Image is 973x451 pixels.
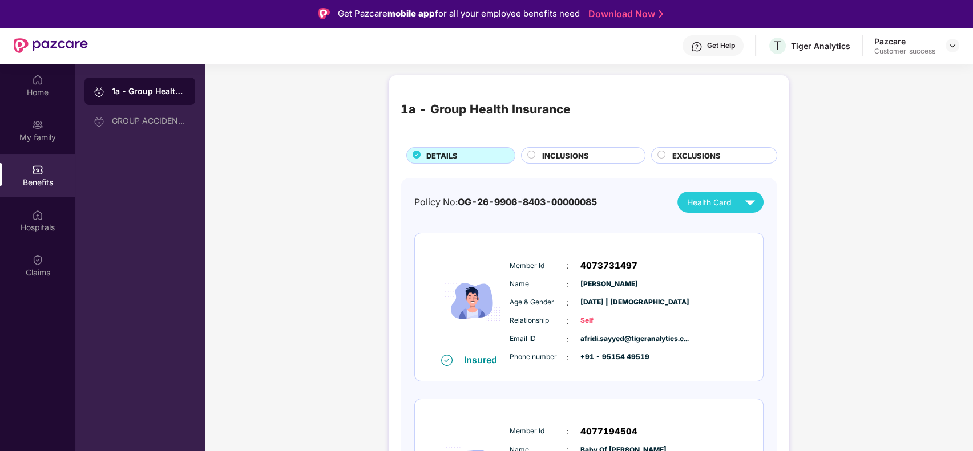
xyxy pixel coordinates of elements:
span: : [567,333,569,346]
div: 1a - Group Health Insurance [112,86,186,97]
span: [DATE] | [DEMOGRAPHIC_DATA] [580,297,637,308]
img: svg+xml;base64,PHN2ZyBpZD0iSGVscC0zMngzMiIgeG1sbnM9Imh0dHA6Ly93d3cudzMub3JnLzIwMDAvc3ZnIiB3aWR0aD... [691,41,703,52]
img: Logo [318,8,330,19]
img: New Pazcare Logo [14,38,88,53]
div: Get Help [707,41,735,50]
img: svg+xml;base64,PHN2ZyBpZD0iQmVuZWZpdHMiIHhtbG5zPSJodHRwOi8vd3d3LnczLm9yZy8yMDAwL3N2ZyIgd2lkdGg9Ij... [32,164,43,176]
div: GROUP ACCIDENTAL INSURANCE [112,116,186,125]
div: Policy No: [414,195,597,209]
span: 4077194504 [580,425,637,438]
span: 4073731497 [580,259,637,273]
span: INCLUSIONS [542,150,589,161]
img: svg+xml;base64,PHN2ZyB4bWxucz0iaHR0cDovL3d3dy53My5vcmcvMjAwMC9zdmciIHdpZHRoPSIxNiIgaGVpZ2h0PSIxNi... [441,355,453,366]
span: : [567,351,569,364]
span: : [567,425,569,438]
span: afridi.sayyed@tigeranalytics.c... [580,334,637,344]
span: Health Card [687,196,732,209]
div: Tiger Analytics [791,40,850,51]
span: Member Id [510,261,567,271]
span: : [567,278,569,291]
img: svg+xml;base64,PHN2ZyB3aWR0aD0iMjAiIGhlaWdodD0iMjAiIHZpZXdCb3g9IjAgMCAyMCAyMCIgZmlsbD0ibm9uZSIgeG... [94,116,105,127]
span: Self [580,315,637,326]
img: svg+xml;base64,PHN2ZyB4bWxucz0iaHR0cDovL3d3dy53My5vcmcvMjAwMC9zdmciIHZpZXdCb3g9IjAgMCAyNCAyNCIgd2... [740,192,760,212]
span: DETAILS [426,150,458,161]
span: Name [510,279,567,290]
span: : [567,296,569,309]
span: Email ID [510,334,567,344]
div: 1a - Group Health Insurance [401,100,571,119]
div: Insured [464,354,504,365]
img: svg+xml;base64,PHN2ZyBpZD0iSG9zcGl0YWxzIiB4bWxucz0iaHR0cDovL3d3dy53My5vcmcvMjAwMC9zdmciIHdpZHRoPS... [32,209,43,221]
span: EXCLUSIONS [672,150,721,161]
span: +91 - 95154 49519 [580,352,637,363]
div: Get Pazcare for all your employee benefits need [338,7,580,21]
img: svg+xml;base64,PHN2ZyBpZD0iQ2xhaW0iIHhtbG5zPSJodHRwOi8vd3d3LnczLm9yZy8yMDAwL3N2ZyIgd2lkdGg9IjIwIi... [32,254,43,266]
img: svg+xml;base64,PHN2ZyBpZD0iSG9tZSIgeG1sbnM9Imh0dHA6Ly93d3cudzMub3JnLzIwMDAvc3ZnIiB3aWR0aD0iMjAiIG... [32,74,43,86]
span: Age & Gender [510,297,567,308]
span: T [774,39,781,52]
button: Health Card [677,192,764,213]
img: icon [438,248,507,354]
span: Relationship [510,315,567,326]
span: : [567,259,569,272]
div: Pazcare [874,36,935,47]
img: Stroke [659,8,663,20]
img: svg+xml;base64,PHN2ZyB3aWR0aD0iMjAiIGhlaWdodD0iMjAiIHZpZXdCb3g9IjAgMCAyMCAyMCIgZmlsbD0ibm9uZSIgeG... [32,119,43,131]
span: : [567,315,569,327]
span: Phone number [510,352,567,363]
strong: mobile app [387,8,435,19]
a: Download Now [588,8,660,20]
span: [PERSON_NAME] [580,279,637,290]
span: OG-26-9906-8403-00000085 [458,197,597,208]
img: svg+xml;base64,PHN2ZyB3aWR0aD0iMjAiIGhlaWdodD0iMjAiIHZpZXdCb3g9IjAgMCAyMCAyMCIgZmlsbD0ibm9uZSIgeG... [94,86,105,97]
img: svg+xml;base64,PHN2ZyBpZD0iRHJvcGRvd24tMzJ4MzIiIHhtbG5zPSJodHRwOi8vd3d3LnczLm9yZy8yMDAwL3N2ZyIgd2... [948,41,957,50]
span: Member Id [510,426,567,437]
div: Customer_success [874,47,935,56]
